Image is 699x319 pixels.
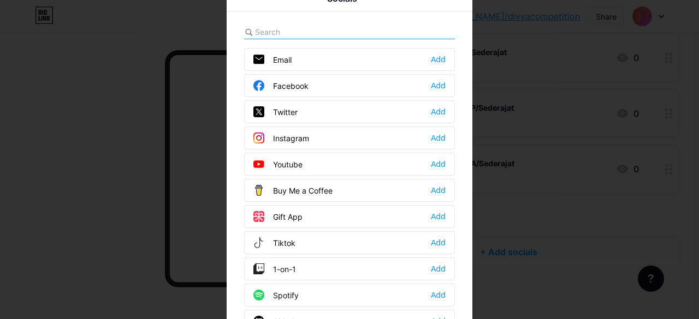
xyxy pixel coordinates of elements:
div: Email [253,54,292,65]
div: Add [431,133,446,143]
div: Gift App [253,211,303,222]
div: 1-on-1 [253,263,296,274]
div: Add [431,80,446,91]
div: Facebook [253,80,309,91]
div: Add [431,211,446,222]
div: Add [431,290,446,300]
div: Add [431,185,446,196]
div: Tiktok [253,237,295,248]
div: Add [431,159,446,170]
div: Youtube [253,159,303,170]
div: Add [431,263,446,274]
div: Add [431,54,446,65]
div: Twitter [253,106,298,117]
div: Add [431,237,446,248]
input: Search [255,26,376,38]
div: Buy Me a Coffee [253,185,333,196]
div: Instagram [253,133,309,143]
div: Spotify [253,290,299,300]
div: Add [431,106,446,117]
